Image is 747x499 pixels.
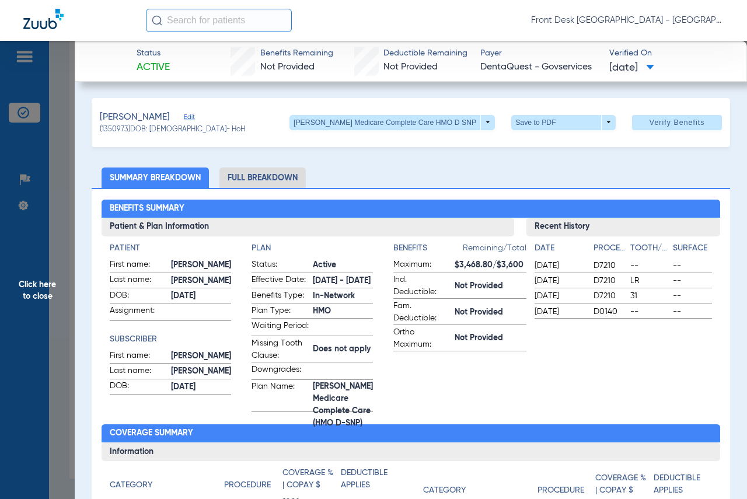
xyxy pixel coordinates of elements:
span: Ortho Maximum: [393,326,451,351]
span: D7210 [594,290,626,302]
iframe: Chat Widget [689,443,747,499]
input: Search for patients [146,9,292,32]
span: (1350973) DOB: [DEMOGRAPHIC_DATA] - HoH [100,125,245,135]
app-breakdown-title: Date [535,242,584,259]
span: D0140 [594,306,626,317]
app-breakdown-title: Subscriber [110,333,231,346]
span: Benefits Remaining [260,47,333,60]
app-breakdown-title: Surface [673,242,711,259]
span: Benefits Type: [252,289,309,303]
span: [DATE] [535,306,584,317]
span: Status [137,47,170,60]
h4: Date [535,242,584,254]
span: $3,468.80/$3,600 [455,259,526,271]
span: 31 [630,290,669,302]
span: Active [137,60,170,75]
h4: Deductible Applies [341,467,393,491]
app-breakdown-title: Tooth/Quad [630,242,669,259]
span: [DATE] [535,260,584,271]
img: Zuub Logo [23,9,64,29]
h3: Information [102,442,720,461]
span: Maximum: [393,259,451,273]
span: D7210 [594,260,626,271]
span: Front Desk [GEOGRAPHIC_DATA] - [GEOGRAPHIC_DATA] | My Community Dental Centers [531,15,724,26]
app-breakdown-title: Procedure [224,467,282,495]
span: [PERSON_NAME] Medicare Complete Care (HMO D-SNP) [313,399,373,411]
h3: Recent History [526,218,720,236]
span: -- [673,260,711,271]
span: [DATE] [171,290,231,302]
span: Not Provided [455,332,526,344]
span: D7210 [594,275,626,287]
span: DentaQuest - Govservices [480,60,599,75]
span: Edit [184,113,194,124]
span: Ind. Deductible: [393,274,451,298]
span: HMO [313,305,373,317]
span: -- [673,290,711,302]
h4: Deductible Applies [654,472,706,497]
span: [PERSON_NAME] [171,259,231,271]
li: Full Breakdown [219,168,306,188]
h4: Coverage % | Copay $ [595,472,647,497]
span: Verified On [609,47,728,60]
span: [DATE] [535,275,584,287]
span: [DATE] [609,61,654,75]
span: Last name: [110,274,167,288]
app-breakdown-title: Procedure [594,242,626,259]
h4: Category [423,484,466,497]
img: Search Icon [152,15,162,26]
span: Does not apply [313,343,373,355]
span: -- [630,306,669,317]
span: [DATE] [171,381,231,393]
h2: Coverage Summary [102,424,720,443]
span: Deductible Remaining [383,47,467,60]
span: Downgrades: [252,364,309,379]
span: Active [313,259,373,271]
h4: Coverage % | Copay $ [282,467,334,491]
h4: Category [110,479,152,491]
span: [PERSON_NAME] [171,275,231,287]
span: Plan Name: [252,381,309,411]
span: First name: [110,259,167,273]
span: [PERSON_NAME] [100,110,170,125]
span: Not Provided [455,280,526,292]
app-breakdown-title: Coverage % | Copay $ [282,467,341,495]
h4: Patient [110,242,231,254]
span: Plan Type: [252,305,309,319]
span: First name: [110,350,167,364]
span: -- [673,275,711,287]
h4: Procedure [224,479,271,491]
span: Assignment: [110,305,167,320]
span: [DATE] - [DATE] [313,275,373,287]
span: [PERSON_NAME] [171,365,231,378]
li: Summary Breakdown [102,168,209,188]
span: Not Provided [383,62,438,72]
h4: Benefits [393,242,463,254]
button: [PERSON_NAME] Medicare Complete Care HMO D SNP [289,115,495,130]
span: -- [673,306,711,317]
app-breakdown-title: Benefits [393,242,463,259]
app-breakdown-title: Category [110,467,224,495]
h4: Procedure [537,484,584,497]
span: In-Network [313,290,373,302]
span: [DATE] [535,290,584,302]
span: Remaining/Total [463,242,526,259]
h4: Plan [252,242,373,254]
button: Save to PDF [511,115,616,130]
span: Verify Benefits [650,118,705,127]
app-breakdown-title: Deductible Applies [341,467,399,495]
span: Not Provided [455,306,526,319]
span: Not Provided [260,62,315,72]
span: Status: [252,259,309,273]
h4: Surface [673,242,711,254]
h4: Procedure [594,242,626,254]
span: DOB: [110,289,167,303]
span: Effective Date: [252,274,309,288]
h3: Patient & Plan Information [102,218,514,236]
span: [PERSON_NAME] [171,350,231,362]
span: Last name: [110,365,167,379]
span: -- [630,260,669,271]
